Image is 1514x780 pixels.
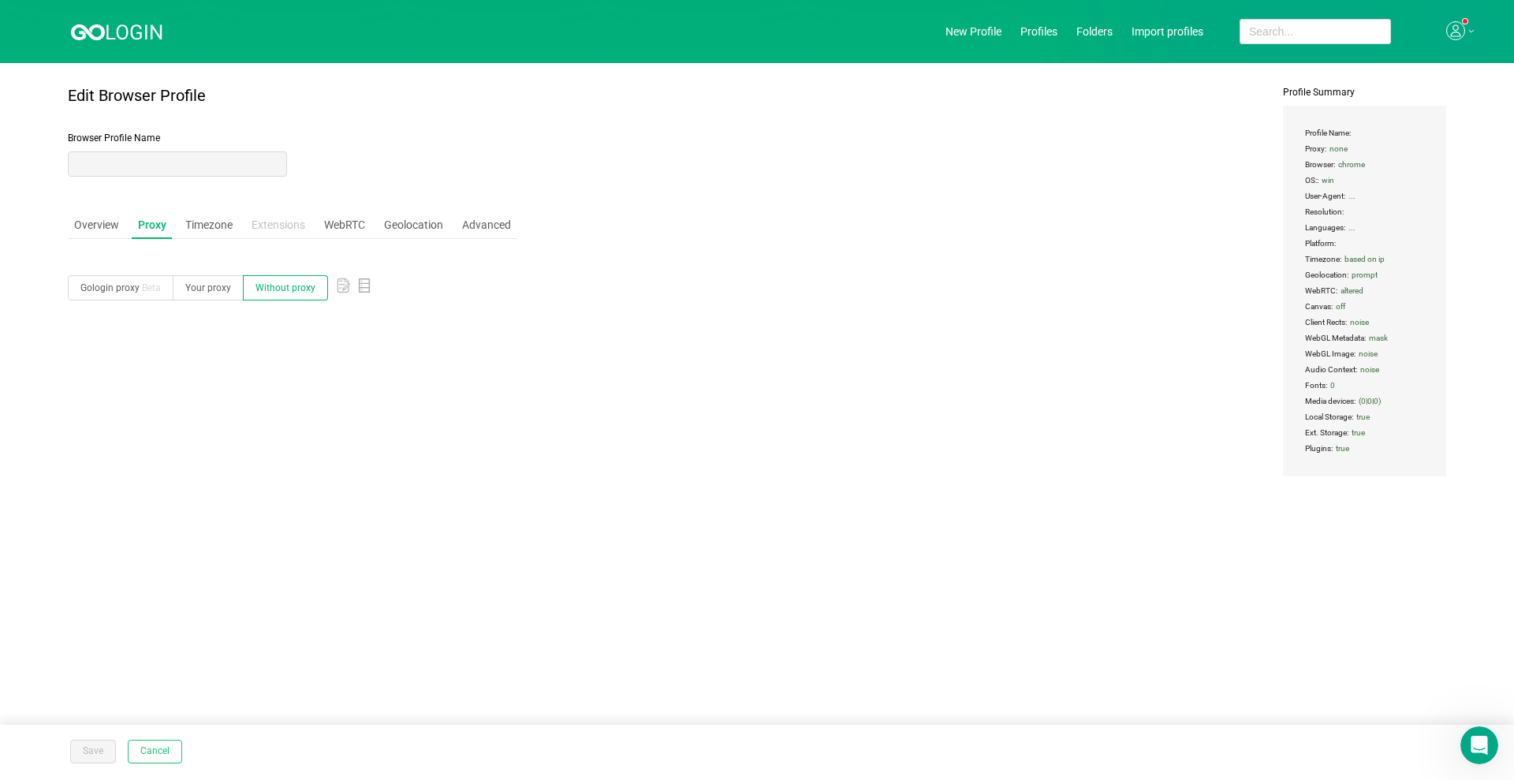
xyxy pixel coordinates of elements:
img: Profile image for Stepan [62,25,93,57]
div: Geolocation [378,211,449,240]
span: noise [1359,345,1378,362]
button: Help [211,492,315,555]
span: Messages [131,532,185,543]
span: Browser : [1303,157,1426,173]
span: prompt [1352,267,1378,283]
span: Media devices : [1303,394,1426,409]
a: Import profiles [1132,25,1203,38]
div: Advanced [456,211,517,240]
span: Proxy : [1303,141,1426,157]
span: based on ip [1344,251,1385,267]
span: altered [1341,282,1363,299]
div: We typically reply in under 15 minutes [32,411,263,427]
div: Stepan [70,292,109,308]
span: chrome [1338,156,1365,173]
span: Without proxy [255,282,315,293]
span: Your proxy [185,282,231,293]
span: Home [35,532,70,543]
span: User-Agent : [1303,188,1426,204]
sup: 1 [1463,19,1467,24]
span: WebRTC : [1303,283,1426,299]
p: Hi [DOMAIN_NAME][EMAIL_ADDRESS][DOMAIN_NAME]👋 [32,112,284,192]
span: Client Rects : [1303,315,1426,330]
span: Resolution : [1303,204,1426,220]
span: OS :: [1303,173,1426,188]
div: Recent message [32,252,283,269]
span: true [1356,409,1370,425]
span: Profile Summary [1283,87,1446,98]
div: Overview [68,211,125,240]
div: Send us a message [32,394,263,411]
iframe: Intercom live chat [1460,726,1498,764]
p: How can we help? [32,192,284,219]
div: WebRTC [318,211,371,240]
span: mask [1369,330,1388,346]
span: true [1336,440,1349,457]
div: Close [271,25,300,54]
div: Proxy [132,211,173,240]
input: Search... [1240,19,1391,44]
span: ... [1348,188,1356,204]
span: Profile Name : [1303,125,1426,141]
span: Geolocation : [1303,267,1426,283]
span: Timezone : [1303,252,1426,267]
button: Messages [105,492,210,555]
span: 0 [1330,377,1335,394]
div: Leave your feedback for GoLogin [32,343,264,360]
span: Fonts : [1303,378,1426,394]
div: Beta [140,276,161,300]
span: win [1322,172,1334,188]
span: WebGL Metadata : [1303,330,1426,346]
a: New Profile [945,25,1001,38]
span: Local Storage : [1303,409,1426,425]
span: Canvas : [1303,299,1426,315]
div: Extensions [245,211,311,240]
div: • 20h ago [112,292,163,308]
div: Timezone [179,211,239,240]
h2: Get top tips from senior multi-accounting expert for free [32,462,283,495]
h1: Edit Browser Profile [68,87,517,105]
span: Audio Context : [1303,362,1426,378]
img: Profile image for Stepan [32,276,64,308]
span: Ext. Storage : [1303,425,1426,441]
div: Profile image for Stepanthank youStepan•20h ago [17,263,299,321]
span: Languages : [1303,220,1426,236]
span: Gologin proxy [80,282,161,293]
div: Recent messageProfile image for Stepanthank youStepan•20h ago [16,239,300,322]
span: noise [1350,314,1369,330]
span: Plugins : [1303,441,1426,457]
span: off [1336,298,1345,315]
span: thank you [70,277,125,289]
span: Help [250,532,275,543]
span: none [1329,140,1348,157]
span: Browser Profile Name [68,132,287,144]
span: WebGL Image : [1303,346,1426,362]
a: Folders [1076,25,1113,38]
span: ( 0 | 0 | 0 ) [1359,393,1381,409]
span: noise [1360,361,1379,378]
button: Save [70,740,116,763]
i: icon: database [357,278,371,293]
div: Send us a messageWe typically reply in under 15 minutes [16,381,300,441]
img: Profile image for Egor [32,25,63,57]
a: Profiles [1020,25,1057,38]
span: true [1352,424,1365,441]
a: Leave your feedback for GoLogin [23,337,293,366]
button: Cancel [128,740,182,763]
span: Platform : [1303,236,1426,252]
span: ... [1348,219,1356,236]
img: Profile image for Roman [91,25,123,57]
